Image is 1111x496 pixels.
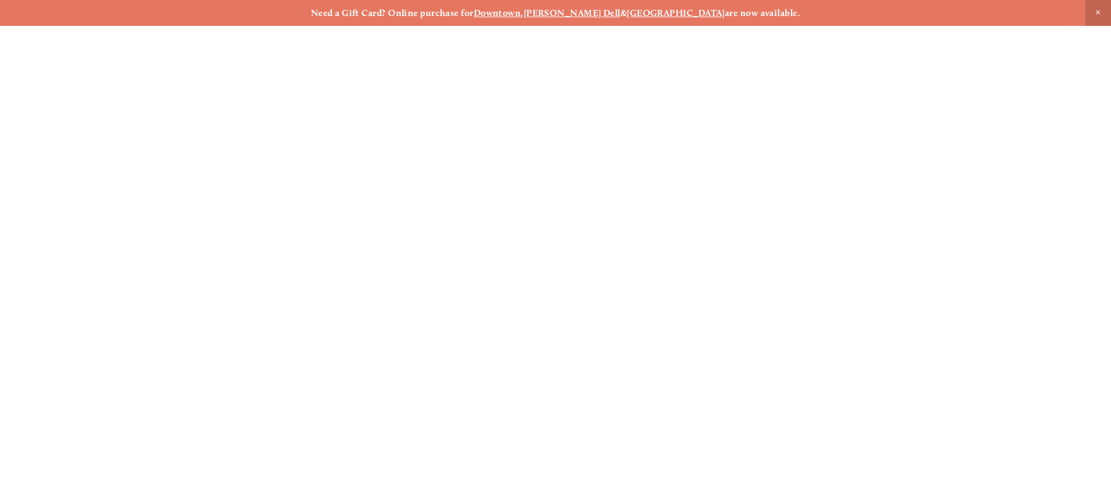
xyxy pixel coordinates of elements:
[311,7,474,19] strong: Need a Gift Card? Online purchase for
[474,7,521,19] a: Downtown
[521,7,523,19] strong: ,
[621,7,627,19] strong: &
[725,7,800,19] strong: are now available.
[627,7,725,19] a: [GEOGRAPHIC_DATA]
[524,7,621,19] a: [PERSON_NAME] Dell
